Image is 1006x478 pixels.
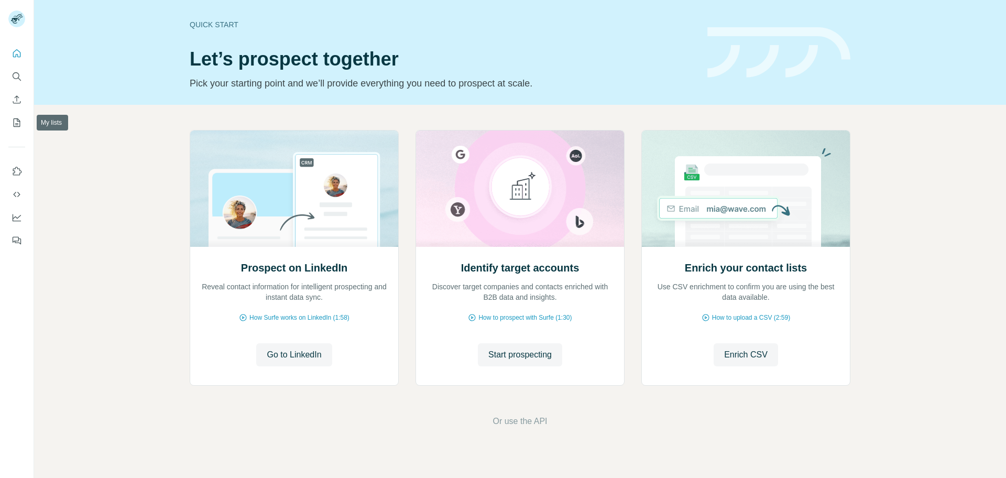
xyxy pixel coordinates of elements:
[8,44,25,63] button: Quick start
[190,131,399,247] img: Prospect on LinkedIn
[685,260,807,275] h2: Enrich your contact lists
[712,313,790,322] span: How to upload a CSV (2:59)
[8,67,25,86] button: Search
[256,343,332,366] button: Go to LinkedIn
[641,131,850,247] img: Enrich your contact lists
[190,76,695,91] p: Pick your starting point and we’ll provide everything you need to prospect at scale.
[714,343,778,366] button: Enrich CSV
[241,260,347,275] h2: Prospect on LinkedIn
[190,19,695,30] div: Quick start
[652,281,839,302] p: Use CSV enrichment to confirm you are using the best data available.
[8,90,25,109] button: Enrich CSV
[427,281,614,302] p: Discover target companies and contacts enriched with B2B data and insights.
[190,49,695,70] h1: Let’s prospect together
[201,281,388,302] p: Reveal contact information for intelligent prospecting and instant data sync.
[8,231,25,250] button: Feedback
[461,260,579,275] h2: Identify target accounts
[415,131,625,247] img: Identify target accounts
[249,313,349,322] span: How Surfe works on LinkedIn (1:58)
[267,349,321,361] span: Go to LinkedIn
[8,185,25,204] button: Use Surfe API
[8,208,25,227] button: Dashboard
[8,162,25,181] button: Use Surfe on LinkedIn
[478,343,562,366] button: Start prospecting
[724,349,768,361] span: Enrich CSV
[493,415,547,428] button: Or use the API
[8,113,25,132] button: My lists
[478,313,572,322] span: How to prospect with Surfe (1:30)
[488,349,552,361] span: Start prospecting
[707,27,850,78] img: banner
